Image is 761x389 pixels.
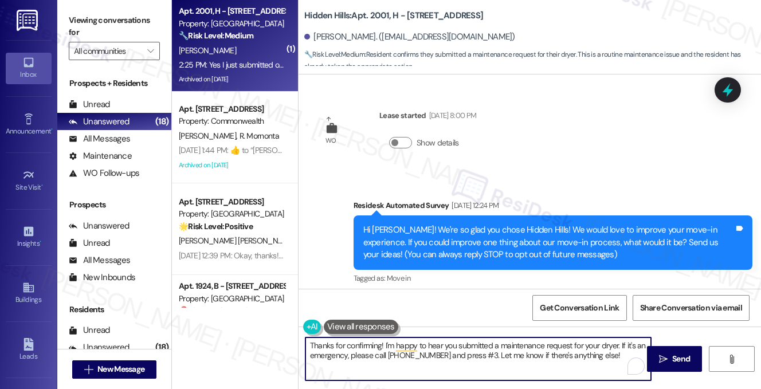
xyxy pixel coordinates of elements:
[179,60,311,70] div: 2:25 PM: Yes I just submitted one [DATE]
[178,158,286,172] div: Archived on [DATE]
[640,302,742,314] span: Share Conversation via email
[6,53,52,84] a: Inbox
[426,109,477,121] div: [DATE] 8:00 PM
[179,196,285,208] div: Apt. [STREET_ADDRESS]
[152,339,171,356] div: (18)
[6,166,52,197] a: Site Visit •
[69,324,110,336] div: Unread
[69,133,130,145] div: All Messages
[40,238,41,246] span: •
[41,182,43,190] span: •
[659,355,668,364] i: 
[304,31,515,43] div: [PERSON_NAME]. ([EMAIL_ADDRESS][DOMAIN_NAME])
[69,116,130,128] div: Unanswered
[449,199,499,211] div: [DATE] 12:24 PM
[179,103,285,115] div: Apt. [STREET_ADDRESS]
[97,363,144,375] span: New Message
[304,49,761,73] span: : Resident confirms they submitted a maintenance request for their dryer. This is a routine maint...
[179,115,285,127] div: Property: Commonwealth
[672,353,690,365] span: Send
[69,150,132,162] div: Maintenance
[540,302,619,314] span: Get Conversation Link
[305,337,651,380] textarea: To enrich screen reader interactions, please activate Accessibility in Grammarly extension settings
[69,11,160,42] label: Viewing conversations for
[354,270,752,286] div: Tagged as:
[69,220,130,232] div: Unanswered
[179,305,264,316] strong: ❓ Risk Level: Investigate
[69,167,139,179] div: WO Follow-ups
[69,272,135,284] div: New Inbounds
[6,278,52,309] a: Buildings
[152,113,171,131] div: (18)
[6,222,52,253] a: Insights •
[69,99,110,111] div: Unread
[304,50,365,59] strong: 🔧 Risk Level: Medium
[179,5,285,17] div: Apt. 2001, H - [STREET_ADDRESS]
[179,131,240,141] span: [PERSON_NAME]
[179,18,285,30] div: Property: [GEOGRAPHIC_DATA]
[179,30,253,41] strong: 🔧 Risk Level: Medium
[69,237,110,249] div: Unread
[17,10,40,31] img: ResiDesk Logo
[179,221,253,231] strong: 🌟 Risk Level: Positive
[325,135,336,147] div: WO
[387,273,410,283] span: Move in
[84,365,93,374] i: 
[6,335,52,366] a: Leads
[240,131,279,141] span: R. Mornonta
[69,254,130,266] div: All Messages
[51,125,53,133] span: •
[417,137,459,149] label: Show details
[178,72,286,87] div: Archived on [DATE]
[179,235,295,246] span: [PERSON_NAME] [PERSON_NAME]
[379,109,476,125] div: Lease started
[74,42,142,60] input: All communities
[532,295,626,321] button: Get Conversation Link
[147,46,154,56] i: 
[727,355,736,364] i: 
[179,250,351,261] div: [DATE] 12:39 PM: Okay, thanks! Have a good day too
[179,208,285,220] div: Property: [GEOGRAPHIC_DATA]
[72,360,157,379] button: New Message
[363,224,734,261] div: Hi [PERSON_NAME]! We're so glad you chose Hidden Hills! We would love to improve your move-in exp...
[69,341,130,353] div: Unanswered
[354,199,752,215] div: Residesk Automated Survey
[179,293,285,305] div: Property: [GEOGRAPHIC_DATA]
[633,295,750,321] button: Share Conversation via email
[57,77,171,89] div: Prospects + Residents
[304,10,483,22] b: Hidden Hills: Apt. 2001, H - [STREET_ADDRESS]
[647,346,703,372] button: Send
[179,45,236,56] span: [PERSON_NAME]
[57,199,171,211] div: Prospects
[57,304,171,316] div: Residents
[179,280,285,292] div: Apt. 1924, B - [STREET_ADDRESS]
